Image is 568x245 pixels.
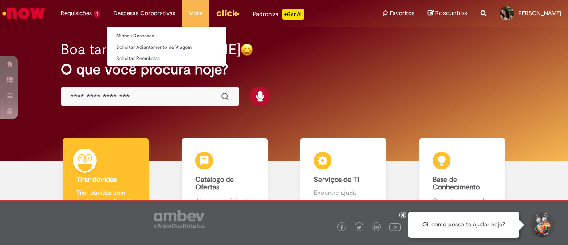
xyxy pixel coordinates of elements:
[435,9,467,17] span: Rascunhos
[76,175,117,184] b: Tirar dúvidas
[195,175,234,192] b: Catálogo de Ofertas
[339,225,344,230] img: logo_footer_facebook.png
[374,225,379,230] img: logo_footer_linkedin.png
[282,9,304,20] p: +GenAi
[61,42,241,57] h2: Boa tarde, [PERSON_NAME]
[253,9,304,20] div: Padroniza
[517,9,561,17] span: [PERSON_NAME]
[107,43,226,52] a: Solicitar Adiantamento de Viagem
[114,9,175,18] span: Despesas Corporativas
[428,9,467,18] a: Rascunhos
[216,6,240,20] img: click_logo_yellow_360x200.png
[403,138,522,215] a: Base de Conhecimento Consulte e aprenda
[528,212,555,238] button: Iniciar Conversa de Suporte
[107,31,226,41] a: Minhas Despesas
[1,4,47,22] img: ServiceNow
[61,9,92,18] span: Requisições
[314,188,373,197] p: Encontre ajuda
[154,210,205,228] img: logo_footer_ambev_rotulo_gray.png
[94,10,100,18] span: 1
[76,188,135,206] p: Tirar dúvidas com Lupi Assist e Gen Ai
[107,27,226,66] ul: Despesas Corporativas
[195,196,254,205] p: Abra uma solicitação
[390,9,414,18] span: Favoritos
[357,225,361,230] img: logo_footer_twitter.png
[241,43,253,56] img: happy-face.png
[433,196,492,205] p: Consulte e aprenda
[408,212,519,238] div: Oi, como posso te ajudar hoje?
[389,221,401,233] img: logo_footer_youtube.png
[189,9,202,18] span: More
[61,62,507,77] h2: O que você procura hoje?
[107,54,226,64] a: Solicitar Reembolso
[433,175,480,192] b: Base de Conhecimento
[284,138,403,215] a: Serviços de TI Encontre ajuda
[314,175,359,184] b: Serviços de TI
[47,138,166,215] a: Tirar dúvidas Tirar dúvidas com Lupi Assist e Gen Ai
[166,138,284,215] a: Catálogo de Ofertas Abra uma solicitação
